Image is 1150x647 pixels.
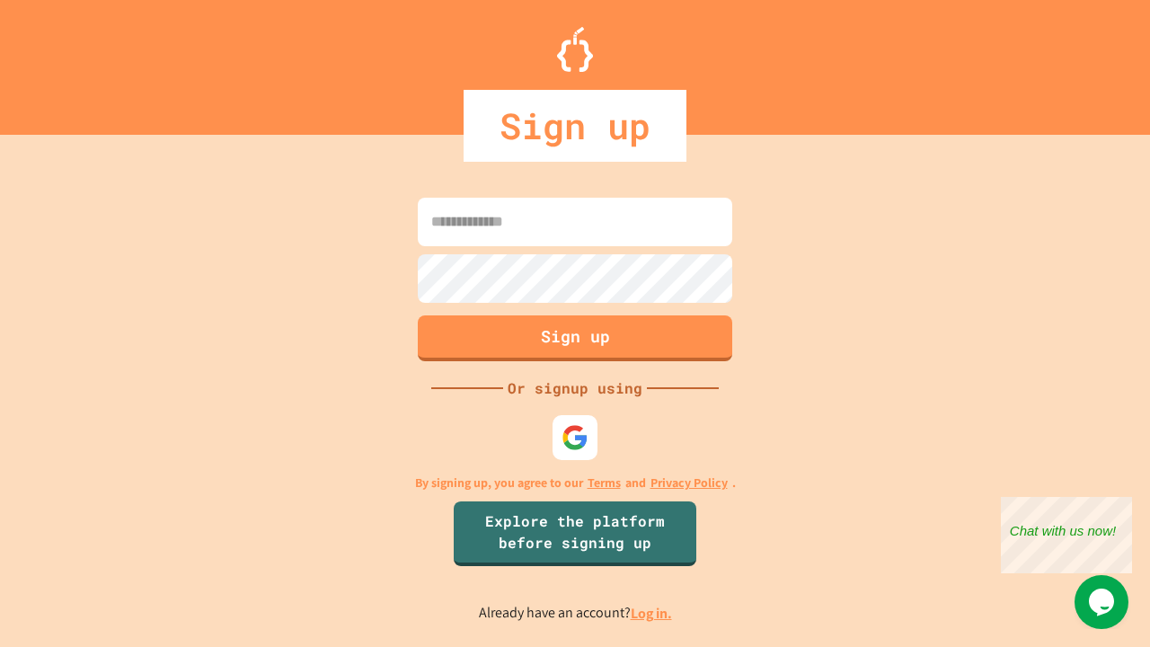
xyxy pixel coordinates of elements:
[650,474,728,492] a: Privacy Policy
[1001,497,1132,573] iframe: chat widget
[415,474,736,492] p: By signing up, you agree to our and .
[562,424,588,451] img: google-icon.svg
[1075,575,1132,629] iframe: chat widget
[464,90,686,162] div: Sign up
[557,27,593,72] img: Logo.svg
[631,604,672,623] a: Log in.
[479,602,672,625] p: Already have an account?
[418,315,732,361] button: Sign up
[588,474,621,492] a: Terms
[503,377,647,399] div: Or signup using
[454,501,696,566] a: Explore the platform before signing up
